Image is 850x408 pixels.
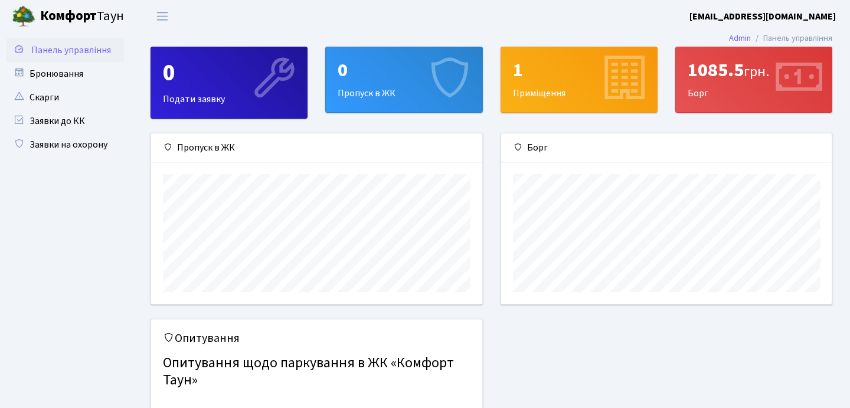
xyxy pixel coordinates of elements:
span: Таун [40,6,124,27]
div: Пропуск в ЖК [151,133,482,162]
b: Комфорт [40,6,97,25]
div: Борг [501,133,832,162]
span: Панель управління [31,44,111,57]
div: 0 [338,59,470,81]
h4: Опитування щодо паркування в ЖК «Комфорт Таун» [163,350,470,394]
h5: Опитування [163,331,470,345]
a: 0Подати заявку [151,47,308,119]
div: 1085.5 [688,59,820,81]
a: Панель управління [6,38,124,62]
span: грн. [744,61,769,82]
nav: breadcrumb [711,26,850,51]
a: 1Приміщення [501,47,658,113]
button: Переключити навігацію [148,6,177,26]
div: 1 [513,59,645,81]
div: Подати заявку [151,47,307,118]
div: Пропуск в ЖК [326,47,482,112]
a: Скарги [6,86,124,109]
a: 0Пропуск в ЖК [325,47,482,113]
a: Заявки до КК [6,109,124,133]
div: Приміщення [501,47,657,112]
li: Панель управління [751,32,832,45]
a: Admin [729,32,751,44]
img: logo.png [12,5,35,28]
div: Борг [676,47,832,112]
a: [EMAIL_ADDRESS][DOMAIN_NAME] [689,9,836,24]
a: Заявки на охорону [6,133,124,156]
b: [EMAIL_ADDRESS][DOMAIN_NAME] [689,10,836,23]
a: Бронювання [6,62,124,86]
div: 0 [163,59,295,87]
